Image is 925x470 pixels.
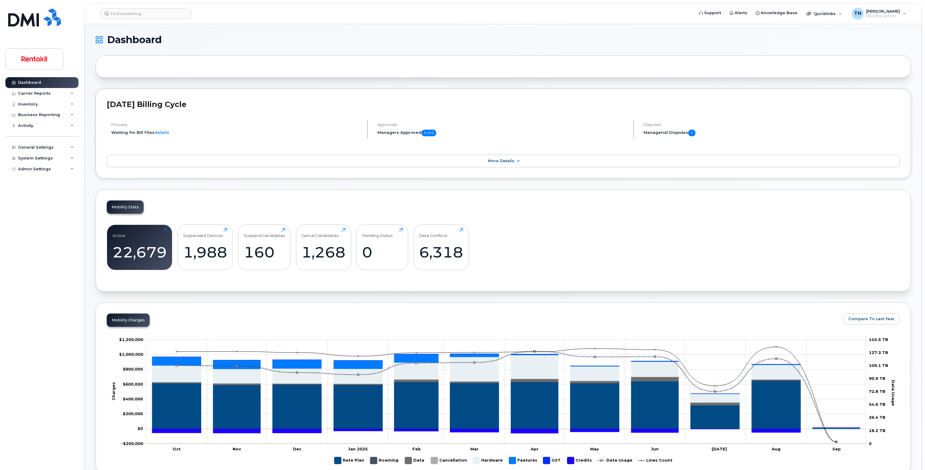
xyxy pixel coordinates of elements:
div: Data Conflicts [419,228,447,238]
g: $0 [123,367,143,371]
tspan: $800,000 [123,367,143,371]
tspan: $400,000 [123,396,143,401]
div: 0 [362,243,403,261]
tspan: Oct [173,446,181,451]
h4: Process [111,122,362,127]
tspan: Nov [232,446,241,451]
tspan: Aug [771,446,780,451]
tspan: 18.2 TB [869,428,885,433]
tspan: $0 [138,426,143,431]
g: Cancellation [431,455,467,466]
h2: [DATE] Billing Cycle [107,100,900,109]
div: Suspended Devices [183,228,223,238]
tspan: $200,000 [123,411,143,416]
g: Rate Plan [334,455,364,466]
span: Compare To Last Year [848,316,895,322]
a: details [154,130,169,135]
g: Features [509,455,537,466]
h4: Approvals [377,122,628,127]
g: $0 [123,411,143,416]
div: 1,268 [301,243,345,261]
g: Credits [152,427,860,433]
a: Data Conflicts6,318 [419,228,463,267]
a: Pending Status0 [362,228,403,267]
tspan: 90.9 TB [869,376,885,381]
tspan: 127.3 TB [869,350,888,355]
a: Suspended Devices1,988 [183,228,227,267]
tspan: Data Usage [891,380,896,406]
tspan: Sep [832,446,841,451]
g: GST [543,455,561,466]
tspan: [DATE] [712,446,727,451]
g: $0 [119,337,143,342]
tspan: -$200,000 [121,441,143,446]
g: Rate Plan [152,381,860,429]
g: $0 [119,352,143,357]
g: Lines Count [638,455,672,466]
div: Cancel Candidates [301,228,339,238]
div: Suspend Candidates [244,228,285,238]
tspan: $1,200,000 [119,337,143,342]
g: Legend [334,455,672,466]
div: 1,988 [183,243,227,261]
span: More Details [488,159,514,163]
tspan: Feb [412,446,421,451]
h5: Managerial Disputes [644,130,900,136]
tspan: Apr [530,446,538,451]
g: $0 [121,441,143,446]
tspan: Charges [111,382,116,400]
tspan: 0 [869,441,872,446]
g: Hardware [152,355,860,428]
tspan: $600,000 [123,381,143,386]
div: Active [113,228,125,238]
g: Credits [567,455,592,466]
g: Data Usage [598,455,632,466]
li: Waiting for Bill Files [111,130,362,135]
span: 0 of 0 [421,130,436,136]
tspan: 145.5 TB [869,337,888,342]
iframe: Messenger Launcher [899,444,920,465]
g: Roaming [370,455,399,466]
h5: Managers Approved [377,130,628,136]
tspan: May [590,446,599,451]
g: $0 [123,396,143,401]
button: Compare To Last Year [843,314,900,324]
tspan: 36.4 TB [869,415,885,420]
h4: Disputes [644,122,900,127]
tspan: $1,000,000 [119,352,143,357]
span: Dashboard [107,35,162,44]
a: Suspend Candidates160 [244,228,285,267]
tspan: Jun [651,446,658,451]
div: 6,318 [419,243,463,261]
span: 0 [688,130,695,136]
a: Active22,679 [113,228,167,267]
g: Hardware [473,455,503,466]
tspan: 54.6 TB [869,402,885,407]
tspan: Mar [470,446,478,451]
a: Cancel Candidates1,268 [301,228,345,267]
div: 160 [244,243,285,261]
g: Data [405,455,425,466]
tspan: Jan 2025 [348,446,368,451]
tspan: 109.1 TB [869,363,888,368]
g: Chart [111,337,896,466]
tspan: 72.8 TB [869,389,885,394]
tspan: Dec [293,446,301,451]
div: 22,679 [113,243,167,261]
g: $0 [123,381,143,386]
div: Pending Status [362,228,393,238]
